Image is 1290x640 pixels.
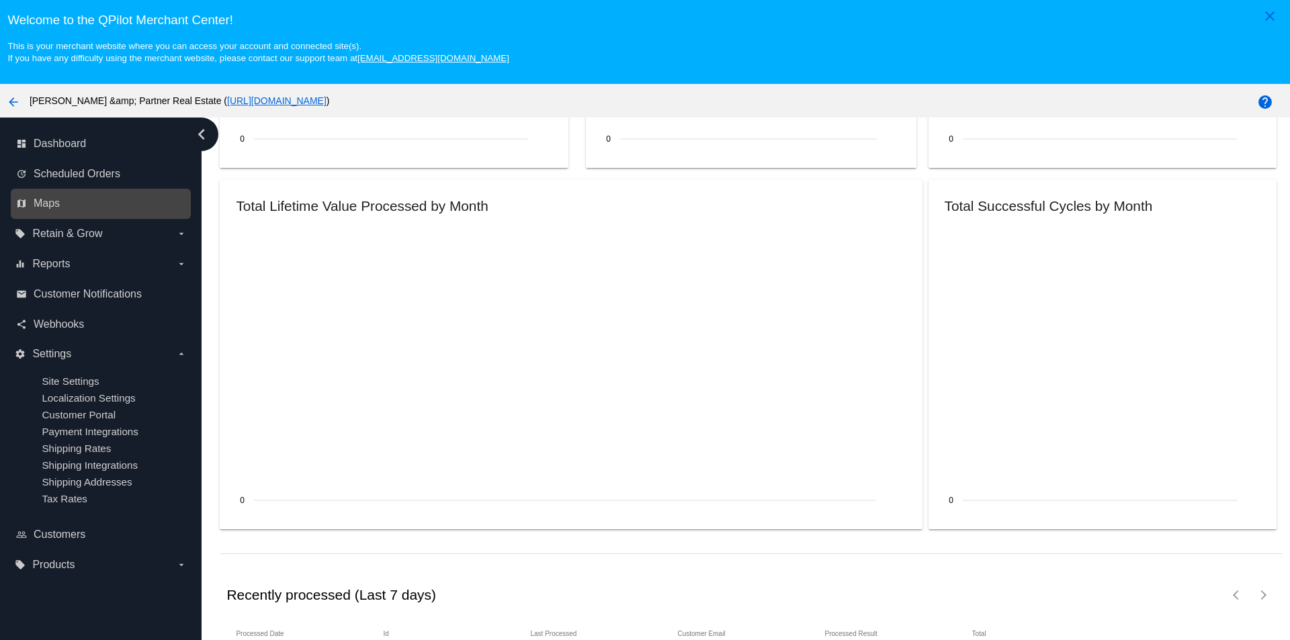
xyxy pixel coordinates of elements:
i: arrow_drop_down [176,559,187,570]
mat-icon: help [1257,94,1273,110]
text: 0 [241,496,245,505]
a: people_outline Customers [16,524,187,545]
text: 0 [949,496,953,505]
span: Reports [32,258,70,270]
i: update [16,169,27,179]
mat-header-cell: Last Processed [530,630,677,637]
a: share Webhooks [16,314,187,335]
span: Dashboard [34,138,86,150]
mat-icon: arrow_back [5,94,21,110]
a: Payment Integrations [42,426,138,437]
a: dashboard Dashboard [16,133,187,154]
span: Webhooks [34,318,84,330]
small: This is your merchant website where you can access your account and connected site(s). If you hav... [7,41,509,63]
a: [URL][DOMAIN_NAME] [227,95,327,106]
a: Customer Portal [42,409,116,420]
a: Site Settings [42,375,99,387]
i: people_outline [16,529,27,540]
i: map [16,198,27,209]
i: equalizer [15,259,26,269]
text: 0 [606,134,611,144]
mat-header-cell: Processed Date [236,630,383,637]
a: Shipping Addresses [42,476,132,488]
span: Customers [34,529,85,541]
mat-header-cell: Processed Result [824,630,972,637]
a: update Scheduled Orders [16,163,187,185]
text: 0 [241,134,245,144]
span: Products [32,559,75,571]
mat-header-cell: Customer Email [677,630,824,637]
a: map Maps [16,193,187,214]
i: arrow_drop_down [176,228,187,239]
i: local_offer [15,228,26,239]
a: Shipping Rates [42,443,111,454]
i: share [16,319,27,330]
i: settings [15,349,26,359]
text: 0 [949,134,953,144]
a: email Customer Notifications [16,283,187,305]
i: local_offer [15,559,26,570]
h3: Welcome to the QPilot Merchant Center! [7,13,1282,28]
span: Retain & Grow [32,228,102,240]
i: chevron_left [191,124,212,145]
a: Localization Settings [42,392,135,404]
a: Tax Rates [42,493,87,504]
span: Customer Notifications [34,288,142,300]
span: Settings [32,348,71,360]
button: Next page [1250,582,1277,608]
mat-header-cell: Id [383,630,530,637]
a: Shipping Integrations [42,459,138,471]
span: [PERSON_NAME] &amp; Partner Real Estate ( ) [30,95,330,106]
i: email [16,289,27,300]
mat-header-cell: Total [972,630,1119,637]
i: arrow_drop_down [176,349,187,359]
a: [EMAIL_ADDRESS][DOMAIN_NAME] [357,53,509,63]
i: arrow_drop_down [176,259,187,269]
h2: Recently processed (Last 7 days) [226,587,436,603]
span: Maps [34,197,60,210]
h2: Total Successful Cycles by Month [945,198,1153,214]
mat-icon: close [1262,8,1278,24]
h2: Total Lifetime Value Processed by Month [236,198,488,214]
i: dashboard [16,138,27,149]
span: Scheduled Orders [34,168,120,180]
button: Previous page [1223,582,1250,608]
